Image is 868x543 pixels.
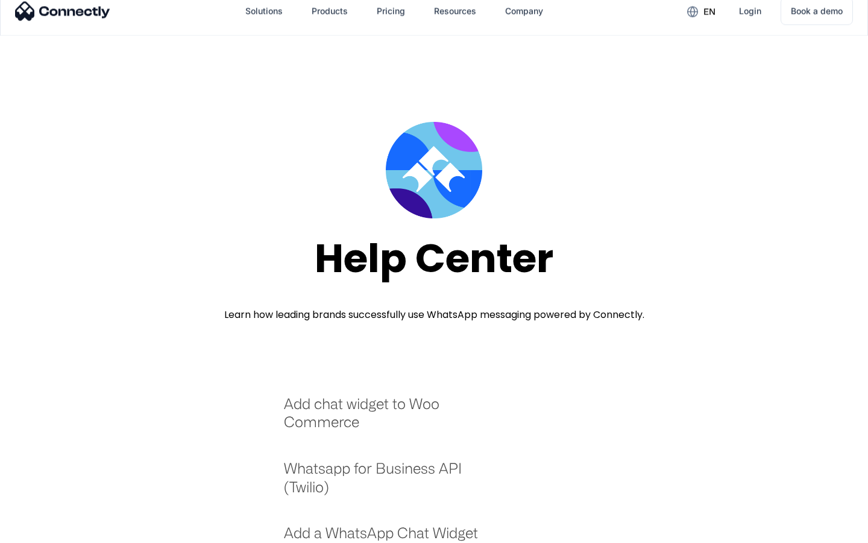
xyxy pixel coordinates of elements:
div: Learn how leading brands successfully use WhatsApp messaging powered by Connectly. [224,308,644,322]
div: en [703,3,715,20]
div: Login [739,2,761,19]
div: Pricing [377,2,405,19]
div: Resources [434,2,476,19]
img: Connectly Logo [15,1,110,21]
a: Whatsapp for Business API (Twilio) [284,459,494,508]
aside: Language selected: English [12,522,72,539]
div: Solutions [245,2,283,19]
ul: Language list [24,522,72,539]
a: Add chat widget to Woo Commerce [284,395,494,443]
div: Products [312,2,348,19]
div: Company [505,2,543,19]
div: Help Center [315,237,553,281]
div: en [678,2,725,20]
